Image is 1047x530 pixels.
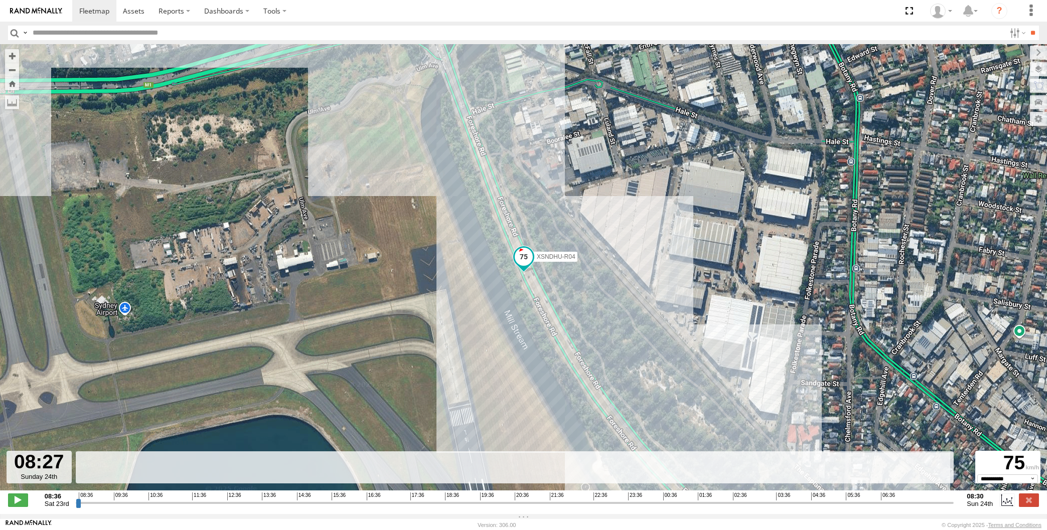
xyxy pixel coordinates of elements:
a: Terms and Conditions [988,522,1041,528]
div: Quang MAC [927,4,956,19]
label: Search Filter Options [1006,26,1027,40]
i: ? [991,3,1007,19]
span: Sat 23rd Aug 2025 [45,500,69,507]
span: 05:36 [846,492,860,500]
span: 18:36 [445,492,459,500]
span: 15:36 [332,492,346,500]
a: Visit our Website [6,520,52,530]
span: 11:36 [192,492,206,500]
span: XSNDHU-R04 [536,253,575,260]
div: © Copyright 2025 - [942,522,1041,528]
button: Zoom out [5,63,19,77]
span: 01:36 [698,492,712,500]
div: 75 [977,452,1039,474]
button: Zoom Home [5,77,19,90]
span: 04:36 [811,492,825,500]
strong: 08:30 [967,492,993,500]
div: Version: 306.00 [478,522,516,528]
span: Sun 24th Aug 2025 [967,500,993,507]
label: Close [1019,493,1039,506]
span: 23:36 [628,492,642,500]
span: 03:36 [776,492,790,500]
span: 09:36 [114,492,128,500]
label: Map Settings [1030,112,1047,126]
span: 02:36 [733,492,747,500]
span: 12:36 [227,492,241,500]
span: 00:36 [663,492,677,500]
label: Measure [5,95,19,109]
strong: 08:36 [45,492,69,500]
span: 14:36 [297,492,311,500]
span: 16:36 [367,492,381,500]
span: 10:36 [148,492,163,500]
img: rand-logo.svg [10,8,62,15]
button: Zoom in [5,49,19,63]
span: 20:36 [515,492,529,500]
span: 08:36 [79,492,93,500]
span: 21:36 [550,492,564,500]
span: 19:36 [480,492,494,500]
label: Play/Stop [8,493,28,506]
label: Search Query [21,26,29,40]
span: 17:36 [410,492,424,500]
span: 22:36 [593,492,608,500]
span: 13:36 [262,492,276,500]
span: 06:36 [881,492,895,500]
